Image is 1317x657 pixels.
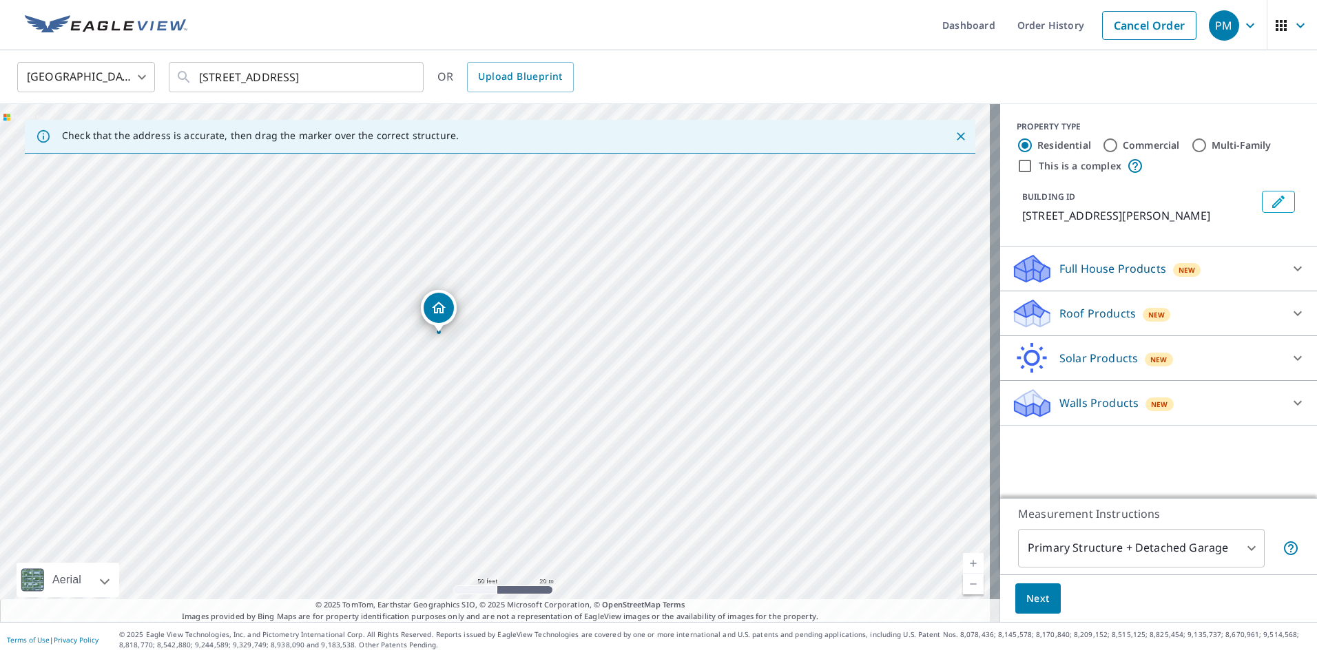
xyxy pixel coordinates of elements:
[952,127,970,145] button: Close
[7,636,98,644] p: |
[1011,342,1306,375] div: Solar ProductsNew
[1262,191,1295,213] button: Edit building 1
[1059,395,1139,411] p: Walls Products
[421,290,457,333] div: Dropped pin, building 1, Residential property, 3753 Willow Springs Rd Conway, SC 29527
[963,553,984,574] a: Current Level 19, Zoom In
[17,563,119,597] div: Aerial
[7,635,50,645] a: Terms of Use
[62,129,459,142] p: Check that the address is accurate, then drag the marker over the correct structure.
[1017,121,1300,133] div: PROPERTY TYPE
[1150,354,1168,365] span: New
[1059,350,1138,366] p: Solar Products
[1179,264,1196,275] span: New
[1283,540,1299,556] span: Your report will include the primary structure and a detached garage if one exists.
[1018,529,1265,567] div: Primary Structure + Detached Garage
[48,563,85,597] div: Aerial
[119,629,1310,650] p: © 2025 Eagle View Technologies, Inc. and Pictometry International Corp. All Rights Reserved. Repo...
[199,58,395,96] input: Search by address or latitude-longitude
[1011,386,1306,419] div: Walls ProductsNew
[467,62,573,92] a: Upload Blueprint
[1022,191,1075,202] p: BUILDING ID
[478,68,562,85] span: Upload Blueprint
[1011,297,1306,330] div: Roof ProductsNew
[1148,309,1165,320] span: New
[17,58,155,96] div: [GEOGRAPHIC_DATA]
[1022,207,1256,224] p: [STREET_ADDRESS][PERSON_NAME]
[1015,583,1061,614] button: Next
[1026,590,1050,607] span: Next
[25,15,187,36] img: EV Logo
[1212,138,1272,152] label: Multi-Family
[602,599,660,609] a: OpenStreetMap
[437,62,574,92] div: OR
[54,635,98,645] a: Privacy Policy
[963,574,984,594] a: Current Level 19, Zoom Out
[1209,10,1239,41] div: PM
[1123,138,1180,152] label: Commercial
[315,599,685,611] span: © 2025 TomTom, Earthstar Geographics SIO, © 2025 Microsoft Corporation, ©
[1018,505,1299,522] p: Measurement Instructions
[1151,399,1168,410] span: New
[1059,305,1136,322] p: Roof Products
[663,599,685,609] a: Terms
[1011,252,1306,285] div: Full House ProductsNew
[1059,260,1166,277] p: Full House Products
[1102,11,1196,40] a: Cancel Order
[1037,138,1091,152] label: Residential
[1039,159,1121,173] label: This is a complex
